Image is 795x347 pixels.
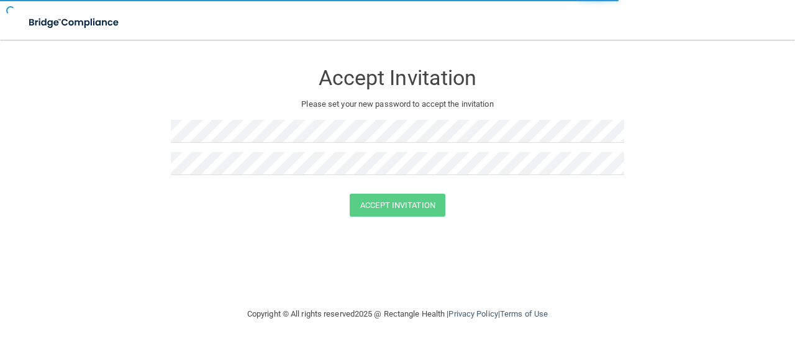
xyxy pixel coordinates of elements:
p: Please set your new password to accept the invitation [180,97,615,112]
a: Privacy Policy [448,309,497,318]
a: Terms of Use [500,309,548,318]
button: Accept Invitation [350,194,445,217]
img: bridge_compliance_login_screen.278c3ca4.svg [19,10,130,35]
div: Copyright © All rights reserved 2025 @ Rectangle Health | | [171,294,624,334]
h3: Accept Invitation [171,66,624,89]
